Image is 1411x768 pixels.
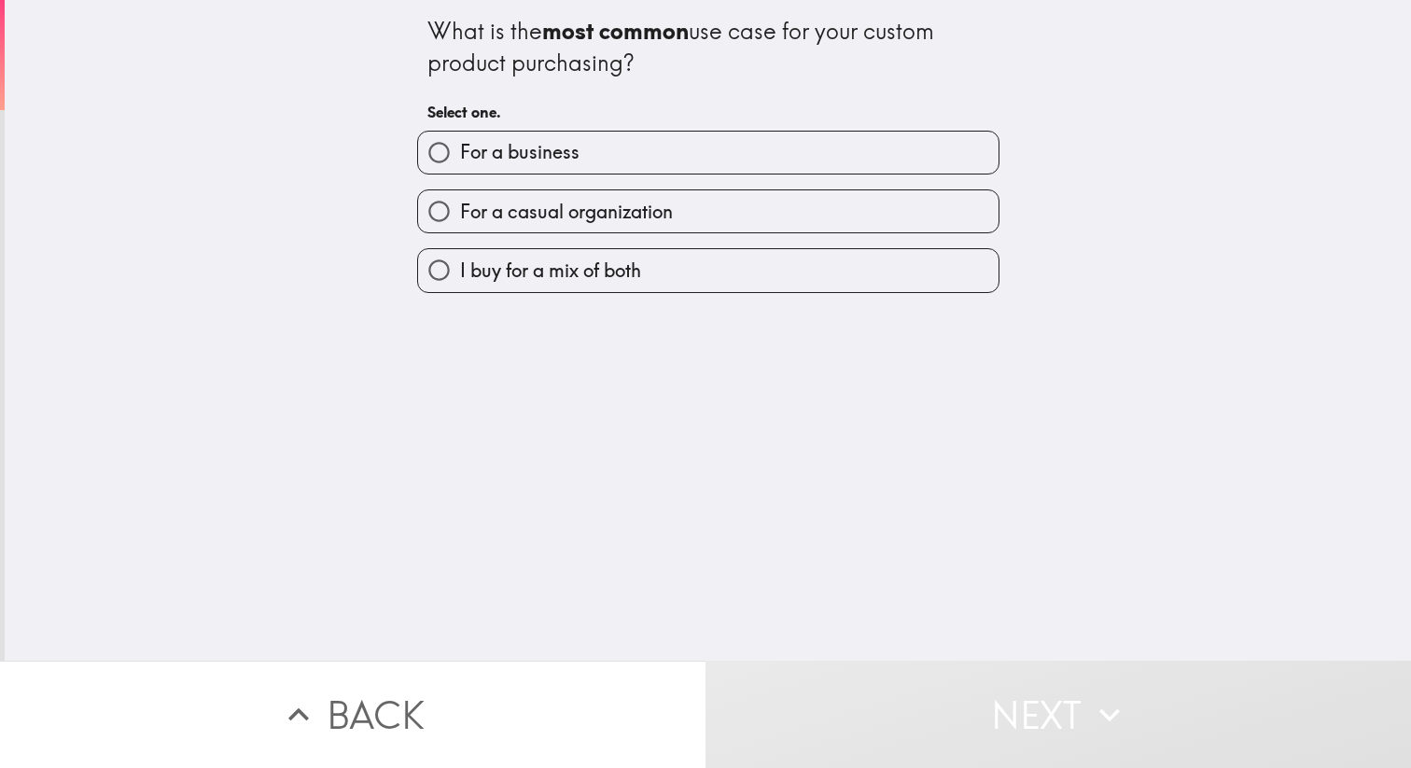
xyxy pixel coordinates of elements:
button: For a casual organization [418,190,999,232]
button: Next [705,661,1411,768]
button: For a business [418,132,999,174]
button: I buy for a mix of both [418,249,999,291]
span: For a casual organization [460,199,673,225]
h6: Select one. [427,102,989,122]
span: For a business [460,139,580,165]
span: I buy for a mix of both [460,258,641,284]
b: most common [542,17,689,45]
div: What is the use case for your custom product purchasing? [427,16,989,78]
